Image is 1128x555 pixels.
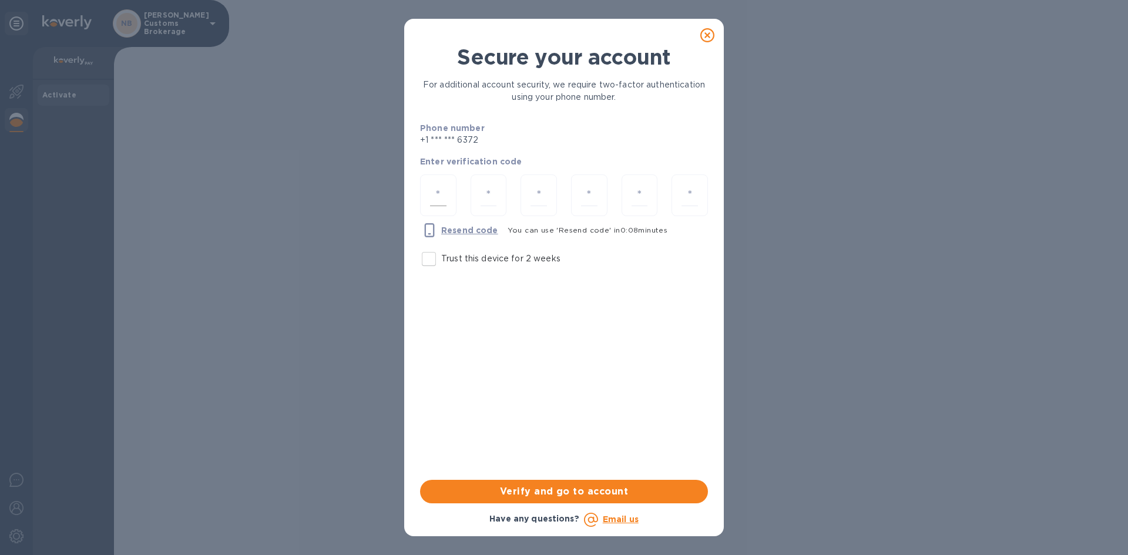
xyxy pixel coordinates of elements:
b: Phone number [420,123,485,133]
p: For additional account security, we require two-factor authentication using your phone number. [420,79,708,103]
p: Enter verification code [420,156,708,167]
b: Have any questions? [489,514,579,523]
span: You can use 'Resend code' in 0 : 08 minutes [508,226,668,234]
a: Email us [603,514,639,524]
p: Trust this device for 2 weeks [441,253,560,265]
u: Resend code [441,226,498,235]
h1: Secure your account [420,45,708,69]
span: Verify and go to account [429,485,699,499]
button: Verify and go to account [420,480,708,503]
